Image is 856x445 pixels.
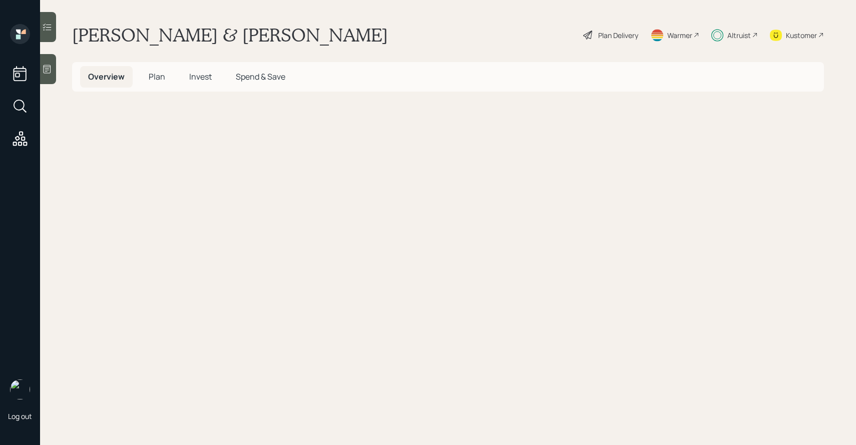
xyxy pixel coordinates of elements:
[8,411,32,421] div: Log out
[88,71,125,82] span: Overview
[667,30,692,41] div: Warmer
[189,71,212,82] span: Invest
[786,30,817,41] div: Kustomer
[236,71,285,82] span: Spend & Save
[598,30,638,41] div: Plan Delivery
[10,379,30,399] img: sami-boghos-headshot.png
[149,71,165,82] span: Plan
[727,30,751,41] div: Altruist
[72,24,388,46] h1: [PERSON_NAME] & [PERSON_NAME]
